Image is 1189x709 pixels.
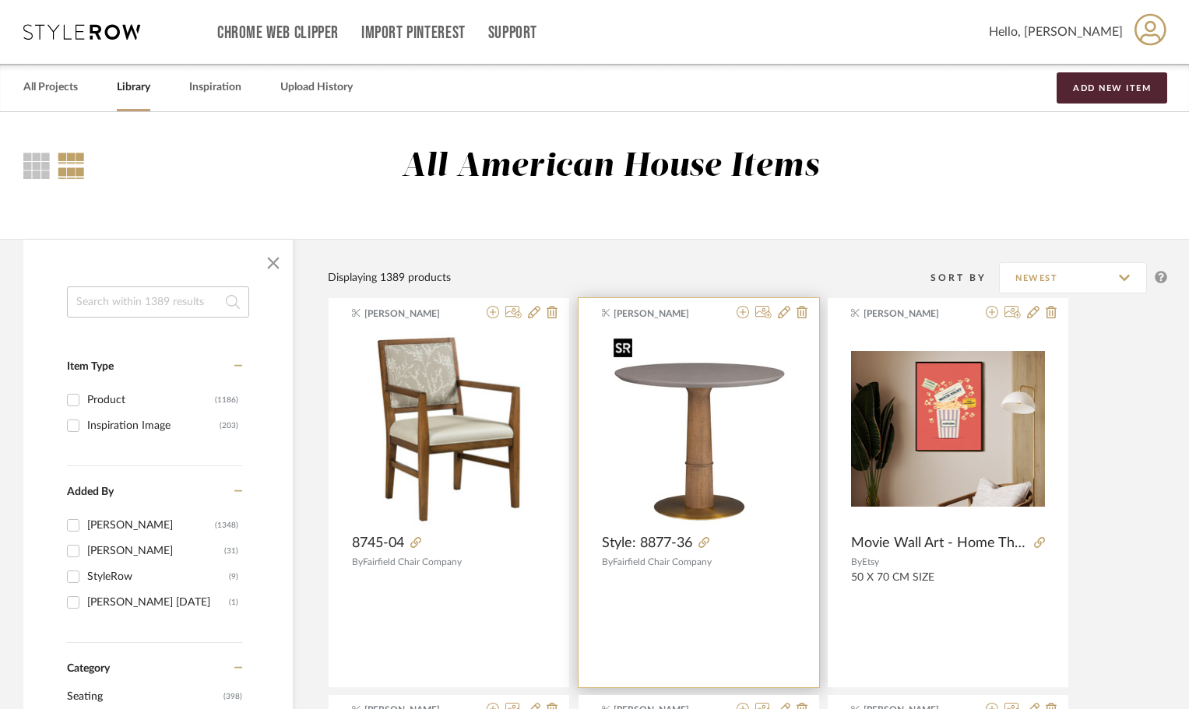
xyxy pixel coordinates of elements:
span: By [352,557,363,567]
a: All Projects [23,77,78,98]
a: Upload History [280,77,353,98]
span: Fairfield Chair Company [613,557,712,567]
a: Library [117,77,150,98]
div: (31) [224,539,238,563]
img: Style: 8877-36 [607,332,790,526]
span: Added By [67,486,114,497]
span: By [851,557,862,567]
span: Movie Wall Art - Home Theatre Decor, Printable Film Posters & Snack Photos, Cinema Room Prints, M... [851,535,1028,552]
input: Search within 1389 results [67,286,249,318]
img: Movie Wall Art - Home Theatre Decor, Printable Film Posters & Snack Photos, Cinema Room Prints, M... [851,351,1045,506]
div: StyleRow [87,564,229,589]
div: 0 [602,332,796,526]
div: [PERSON_NAME] [DATE] [87,590,229,615]
div: (1348) [215,513,238,538]
span: Style: 8877-36 [602,535,692,552]
button: Add New Item [1057,72,1167,104]
span: By [602,557,613,567]
div: Sort By [930,270,999,286]
div: (203) [220,413,238,438]
span: Hello, [PERSON_NAME] [989,23,1123,41]
span: Fairfield Chair Company [363,557,462,567]
div: (1186) [215,388,238,412]
span: (398) [223,684,242,709]
span: [PERSON_NAME] [614,307,712,321]
img: 8745-04 [352,332,546,526]
a: Chrome Web Clipper [217,26,339,40]
span: Item Type [67,361,114,372]
span: Category [67,662,110,676]
a: Import Pinterest [361,26,466,40]
span: [PERSON_NAME] [864,307,962,321]
span: 8745-04 [352,535,404,552]
div: Product [87,388,215,412]
div: (9) [229,564,238,589]
a: Inspiration [189,77,241,98]
div: [PERSON_NAME] [87,539,224,563]
div: Inspiration Image [87,413,220,438]
div: [PERSON_NAME] [87,513,215,538]
span: [PERSON_NAME] [364,307,463,321]
a: Support [488,26,537,40]
div: Displaying 1389 products [328,269,451,286]
button: Close [258,247,289,279]
div: All American House Items [402,147,819,187]
span: Etsy [862,557,879,567]
div: 50 X 70 CM SIZE [851,571,1045,598]
div: (1) [229,590,238,615]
